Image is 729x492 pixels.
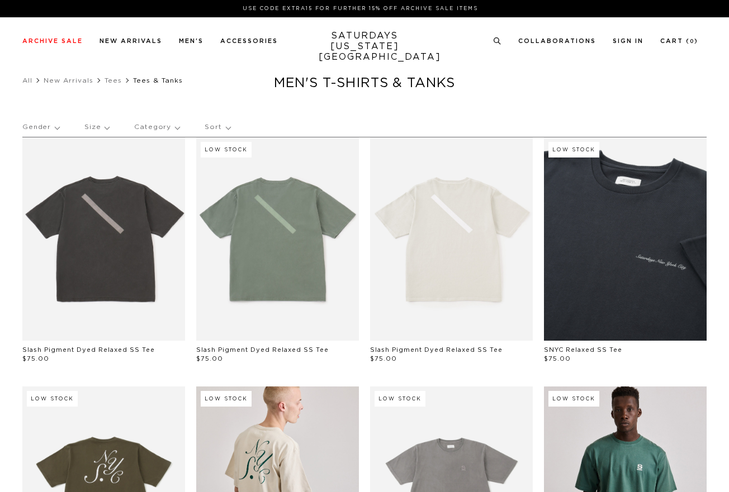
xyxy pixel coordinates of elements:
[84,114,109,140] p: Size
[518,38,596,44] a: Collaborations
[690,39,694,44] small: 0
[44,77,93,84] a: New Arrivals
[27,391,78,407] div: Low Stock
[22,38,83,44] a: Archive Sale
[196,356,223,362] span: $75.00
[100,38,162,44] a: New Arrivals
[548,391,599,407] div: Low Stock
[134,114,179,140] p: Category
[22,347,155,353] a: Slash Pigment Dyed Relaxed SS Tee
[370,347,503,353] a: Slash Pigment Dyed Relaxed SS Tee
[319,31,411,63] a: SATURDAYS[US_STATE][GEOGRAPHIC_DATA]
[22,77,32,84] a: All
[544,347,622,353] a: SNYC Relaxed SS Tee
[22,356,49,362] span: $75.00
[27,4,694,13] p: Use Code EXTRA15 for Further 15% Off Archive Sale Items
[370,356,397,362] span: $75.00
[201,142,252,157] div: Low Stock
[375,391,425,407] div: Low Stock
[220,38,278,44] a: Accessories
[105,77,122,84] a: Tees
[201,391,252,407] div: Low Stock
[22,114,59,140] p: Gender
[544,356,571,362] span: $75.00
[548,142,599,157] div: Low Stock
[179,38,203,44] a: Men's
[196,347,329,353] a: Slash Pigment Dyed Relaxed SS Tee
[660,38,698,44] a: Cart (0)
[613,38,643,44] a: Sign In
[133,77,183,84] span: Tees & Tanks
[205,114,230,140] p: Sort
